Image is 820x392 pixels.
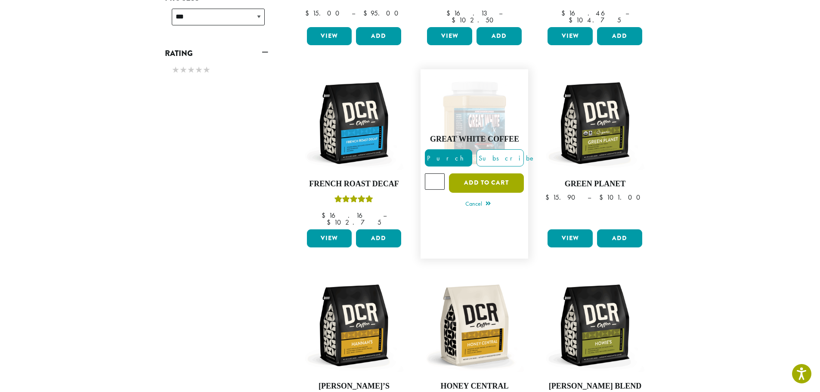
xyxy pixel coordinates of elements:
span: ★ [203,64,210,76]
h4: Great White Coffee [425,135,524,144]
img: DCR-12oz-FTO-Green-Planet-Stock-scaled.png [545,74,644,173]
bdi: 15.00 [305,9,343,18]
img: DCR-12oz-French-Roast-Decaf-Stock-scaled.png [304,74,403,173]
span: – [499,9,502,18]
input: Product quantity [425,173,445,190]
a: View [548,27,593,45]
bdi: 95.00 [363,9,402,18]
span: $ [446,9,454,18]
span: $ [599,193,606,202]
a: Rating [165,46,268,61]
img: DCR-12oz-Howies-Stock-scaled.png [545,276,644,375]
span: $ [545,193,553,202]
bdi: 102.50 [452,15,498,25]
bdi: 102.75 [327,218,381,227]
span: ★ [195,64,203,76]
span: Purchase [425,154,498,163]
button: Add [356,27,401,45]
bdi: 16.16 [322,211,375,220]
bdi: 104.75 [569,15,621,25]
a: View [427,27,472,45]
div: Rating [165,61,268,80]
a: View [307,229,352,247]
a: View [548,229,593,247]
span: $ [569,15,576,25]
span: $ [305,9,313,18]
span: $ [327,218,334,227]
a: Rated 5.00 out of 5 [425,74,524,254]
span: $ [322,211,329,220]
h4: Green Planet [545,179,644,189]
span: – [352,9,355,18]
span: ★ [172,64,179,76]
a: View [307,27,352,45]
img: DCR-12oz-Honey-Central-Stock-scaled.png [425,276,524,375]
button: Add [356,229,401,247]
h4: Honey Central [425,382,524,391]
button: Add [597,229,642,247]
h4: French Roast Decaf [305,179,404,189]
button: Add to cart [449,173,524,193]
span: $ [452,15,459,25]
span: – [588,193,591,202]
span: ★ [187,64,195,76]
h4: [PERSON_NAME]’s [305,382,404,391]
div: Process [165,5,268,36]
bdi: 101.00 [599,193,644,202]
div: Rated 5.00 out of 5 [334,194,373,207]
bdi: 15.90 [545,193,579,202]
img: DCR-12oz-Hannahs-Stock-scaled.png [304,276,403,375]
span: Subscribe [477,154,535,163]
span: – [625,9,629,18]
a: French Roast DecafRated 5.00 out of 5 [305,74,404,226]
bdi: 16.46 [561,9,617,18]
button: Add [477,27,522,45]
span: ★ [179,64,187,76]
a: Green Planet [545,74,644,226]
h4: [PERSON_NAME] Blend [545,382,644,391]
span: – [383,211,387,220]
bdi: 16.13 [446,9,491,18]
span: $ [363,9,371,18]
button: Add [597,27,642,45]
a: Cancel [465,198,491,210]
span: $ [561,9,569,18]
